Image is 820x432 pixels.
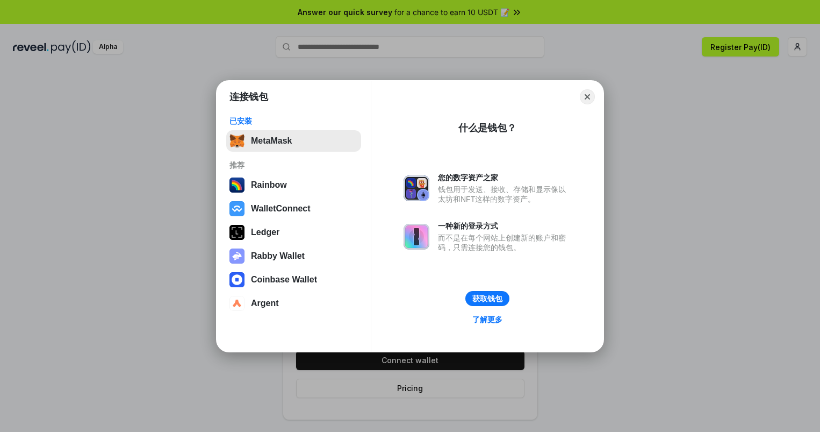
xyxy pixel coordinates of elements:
img: svg+xml,%3Csvg%20xmlns%3D%22http%3A%2F%2Fwww.w3.org%2F2000%2Fsvg%22%20fill%3D%22none%22%20viewBox... [404,175,429,201]
div: 您的数字资产之家 [438,173,571,182]
button: Coinbase Wallet [226,269,361,291]
button: Ledger [226,222,361,243]
img: svg+xml,%3Csvg%20fill%3D%22none%22%20height%3D%2233%22%20viewBox%3D%220%200%2035%2033%22%20width%... [229,133,244,148]
button: Argent [226,293,361,314]
div: Coinbase Wallet [251,275,317,285]
button: Rabby Wallet [226,245,361,267]
div: Rabby Wallet [251,251,305,261]
div: 钱包用于发送、接收、存储和显示像以太坊和NFT这样的数字资产。 [438,185,571,204]
button: Rainbow [226,174,361,196]
div: Rainbow [251,180,287,190]
img: svg+xml,%3Csvg%20width%3D%2228%22%20height%3D%2228%22%20viewBox%3D%220%200%2028%2028%22%20fill%3D... [229,201,244,216]
div: 一种新的登录方式 [438,221,571,231]
div: Argent [251,299,279,308]
div: 推荐 [229,160,358,170]
button: 获取钱包 [465,291,509,306]
button: WalletConnect [226,198,361,219]
button: MetaMask [226,130,361,152]
div: 什么是钱包？ [458,122,516,134]
img: svg+xml,%3Csvg%20width%3D%2228%22%20height%3D%2228%22%20viewBox%3D%220%200%2028%2028%22%20fill%3D... [229,296,244,311]
img: svg+xml,%3Csvg%20width%3D%2228%22%20height%3D%2228%22%20viewBox%3D%220%200%2028%2028%22%20fill%3D... [229,272,244,287]
img: svg+xml,%3Csvg%20xmlns%3D%22http%3A%2F%2Fwww.w3.org%2F2000%2Fsvg%22%20fill%3D%22none%22%20viewBox... [404,224,429,250]
div: MetaMask [251,136,292,146]
div: 已安装 [229,116,358,126]
a: 了解更多 [466,313,509,327]
img: svg+xml,%3Csvg%20width%3D%22120%22%20height%3D%22120%22%20viewBox%3D%220%200%20120%20120%22%20fil... [229,178,244,193]
img: svg+xml,%3Csvg%20xmlns%3D%22http%3A%2F%2Fwww.w3.org%2F2000%2Fsvg%22%20fill%3D%22none%22%20viewBox... [229,249,244,264]
div: 而不是在每个网站上创建新的账户和密码，只需连接您的钱包。 [438,233,571,252]
div: 获取钱包 [472,294,502,303]
div: WalletConnect [251,204,311,214]
h1: 连接钱包 [229,90,268,103]
img: svg+xml,%3Csvg%20xmlns%3D%22http%3A%2F%2Fwww.w3.org%2F2000%2Fsvg%22%20width%3D%2228%22%20height%3... [229,225,244,240]
button: Close [580,89,595,104]
div: 了解更多 [472,315,502,324]
div: Ledger [251,228,279,237]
